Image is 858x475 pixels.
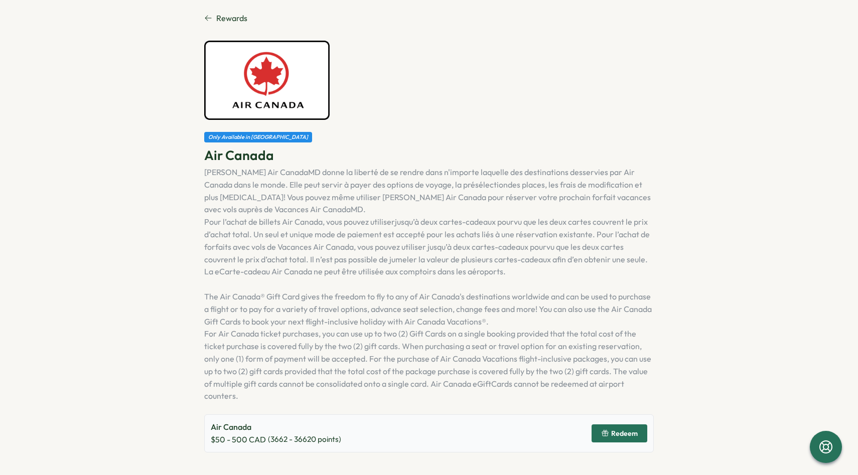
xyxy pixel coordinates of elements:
span: The Air Canada® Gift Card gives the freedom to fly to any of Air Canada's destinations worldwide ... [204,291,652,327]
button: Redeem [592,424,647,442]
span: Pour l’achat de billets Air Canada, vous pouvez utiliserjusqu’à deux cartes-cadeaux pourvu que le... [204,217,650,276]
span: For Air Canada ticket purchases, you can use up to two (2) Gift Cards on a single booking provide... [204,329,651,401]
span: Redeem [611,430,638,437]
span: Rewards [216,12,247,25]
div: Only Available in [GEOGRAPHIC_DATA] [204,132,312,142]
span: $ 50 - 500 CAD [211,433,266,446]
p: Air Canada [211,421,341,433]
span: ( 3662 - 36620 points) [268,434,341,445]
a: Rewards [204,12,654,25]
img: Air Canada [204,41,330,120]
p: Air Canada [204,146,654,164]
span: [PERSON_NAME] Air CanadaMD donne la liberté de se rendre dans n'importe laquelle des destinations... [204,167,651,214]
